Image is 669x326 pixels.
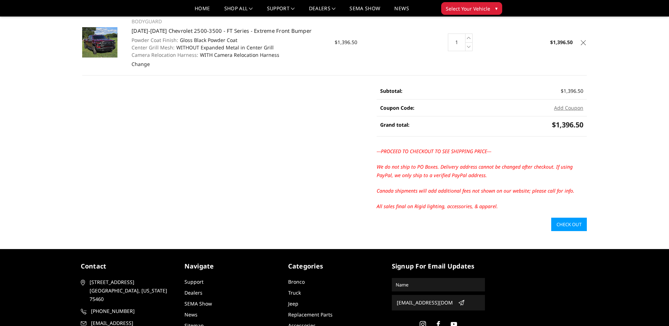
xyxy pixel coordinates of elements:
strong: $1,396.50 [550,39,573,46]
a: SEMA Show [349,6,380,16]
a: Home [195,6,210,16]
p: All sales final on Rigid lighting, accessories, & apparel. [377,202,587,211]
a: SEMA Show [184,300,212,307]
img: 2024-2025 Chevrolet 2500-3500 - FT Series - Extreme Front Bumper [82,27,117,58]
button: Select Your Vehicle [441,2,502,15]
a: Support [184,278,203,285]
input: Name [393,279,484,290]
p: We do not ship to PO Boxes. Delivery address cannot be changed after checkout. If using PayPal, w... [377,163,587,180]
a: Bronco [288,278,305,285]
span: [PHONE_NUMBER] [91,307,173,315]
span: $1,396.50 [552,120,583,129]
h5: Categories [288,261,381,271]
dd: Gloss Black Powder Coat [132,36,327,44]
span: Select Your Vehicle [446,5,490,12]
strong: Grand total: [380,121,409,128]
a: Truck [288,289,301,296]
strong: Subtotal: [380,87,402,94]
h5: signup for email updates [392,261,485,271]
a: [PHONE_NUMBER] [81,307,174,315]
span: ▾ [495,5,498,12]
a: Replacement Parts [288,311,333,318]
a: Dealers [309,6,336,16]
p: Canada shipments will add additional fees not shown on our website; please call for info. [377,187,587,195]
h5: contact [81,261,174,271]
p: BODYGUARD [132,17,327,26]
strong: Coupon Code: [380,104,414,111]
span: [STREET_ADDRESS] [GEOGRAPHIC_DATA], [US_STATE] 75460 [90,278,171,303]
a: [DATE]-[DATE] Chevrolet 2500-3500 - FT Series - Extreme Front Bumper [132,27,311,34]
button: Add Coupon [554,104,583,111]
h5: Navigate [184,261,278,271]
a: shop all [224,6,253,16]
dd: WITH Camera Relocation Harness [132,51,327,59]
a: Change [132,61,150,67]
span: $1,396.50 [561,87,583,94]
dt: Camera Relocation Harness: [132,51,198,59]
a: Dealers [184,289,202,296]
input: Email [394,297,455,308]
dt: Powder Coat Finish: [132,36,178,44]
a: News [184,311,197,318]
dd: WITHOUT Expanded Metal in Center Grill [132,44,327,51]
span: $1,396.50 [335,39,357,46]
p: ---PROCEED TO CHECKOUT TO SEE SHIPPING PRICE--- [377,147,587,156]
a: Jeep [288,300,298,307]
dt: Center Grill Mesh: [132,44,175,51]
iframe: Chat Widget [634,292,669,326]
a: Support [267,6,295,16]
a: Check out [551,218,587,231]
a: News [394,6,409,16]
